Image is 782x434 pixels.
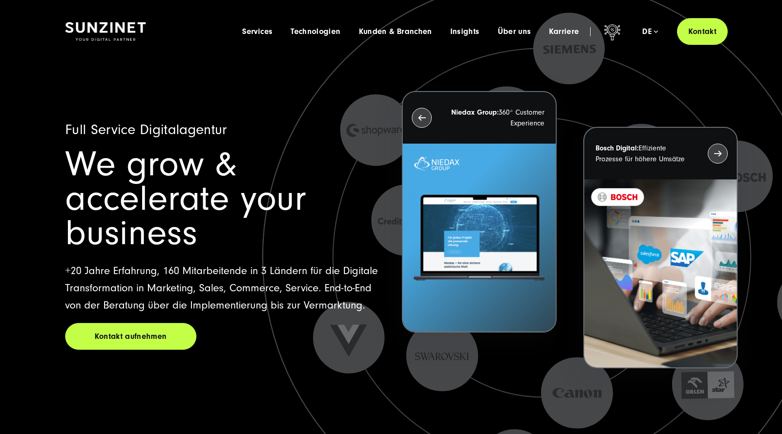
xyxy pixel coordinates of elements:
button: Bosch Digital:Effiziente Prozesse für höhere Umsätze BOSCH - Kundeprojekt - Digital Transformatio... [583,127,738,368]
a: Karriere [549,27,579,36]
a: Kontakt [677,18,728,45]
img: Letztes Projekt von Niedax. Ein Laptop auf dem die Niedax Website geöffnet ist, auf blauem Hinter... [403,144,555,332]
a: Kunden & Branchen [359,27,432,36]
strong: Bosch Digital: [596,144,639,152]
a: Insights [450,27,480,36]
a: Technologien [291,27,340,36]
div: de [642,27,658,36]
img: BOSCH - Kundeprojekt - Digital Transformation Agentur SUNZINET [584,179,737,367]
strong: Niedax Group: [451,108,499,116]
a: Über uns [498,27,531,36]
h1: We grow & accelerate your business [65,147,380,251]
p: +20 Jahre Erfahrung, 160 Mitarbeitende in 3 Ländern für die Digitale Transformation in Marketing,... [65,262,380,314]
a: Kontakt aufnehmen [65,323,196,350]
button: Niedax Group:360° Customer Experience Letztes Projekt von Niedax. Ein Laptop auf dem die Niedax W... [402,91,556,333]
p: Effiziente Prozesse für höhere Umsätze [596,143,691,164]
span: Full Service Digitalagentur [65,121,227,138]
p: 360° Customer Experience [448,107,544,129]
a: Services [242,27,272,36]
img: SUNZINET Full Service Digital Agentur [65,22,146,41]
